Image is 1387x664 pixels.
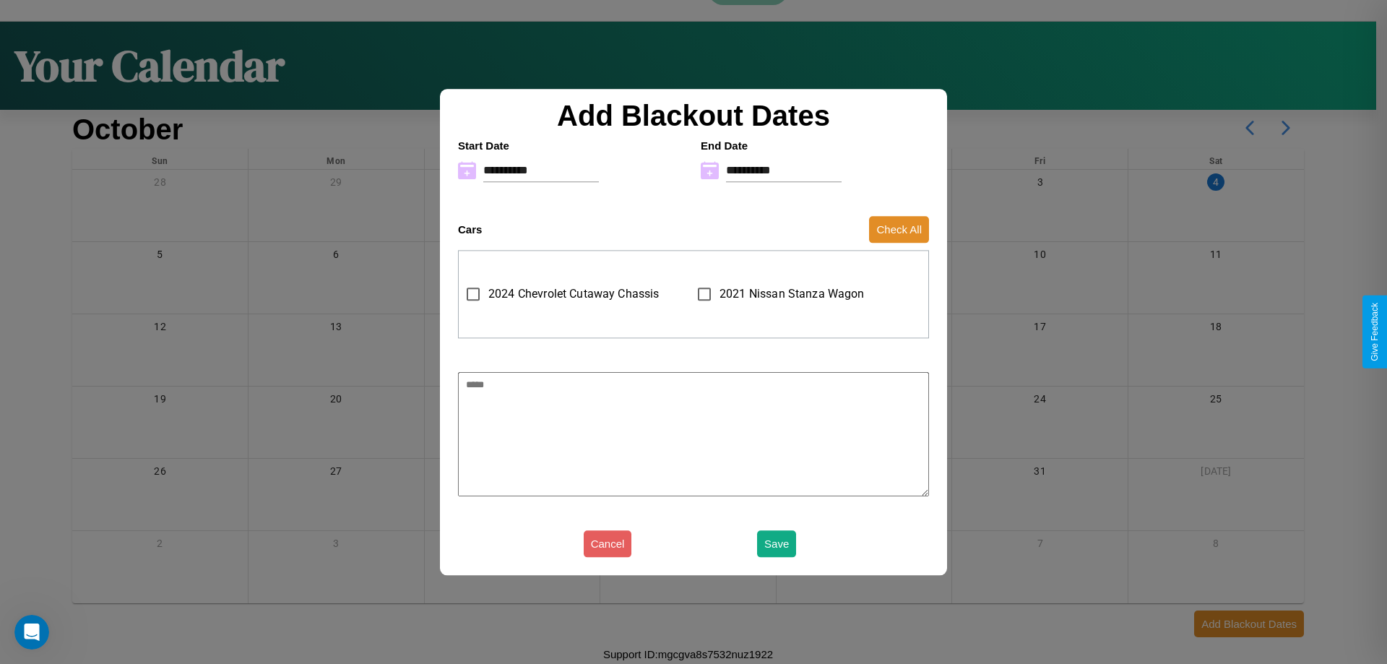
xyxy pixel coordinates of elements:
h4: End Date [701,139,929,152]
div: Give Feedback [1370,303,1380,361]
button: Cancel [584,530,632,557]
iframe: Intercom live chat [14,615,49,650]
span: 2024 Chevrolet Cutaway Chassis [488,285,660,303]
button: Save [757,530,796,557]
h2: Add Blackout Dates [451,100,936,132]
span: 2021 Nissan Stanza Wagon [720,285,865,303]
h4: Start Date [458,139,686,152]
button: Check All [869,216,929,243]
h4: Cars [458,223,482,236]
